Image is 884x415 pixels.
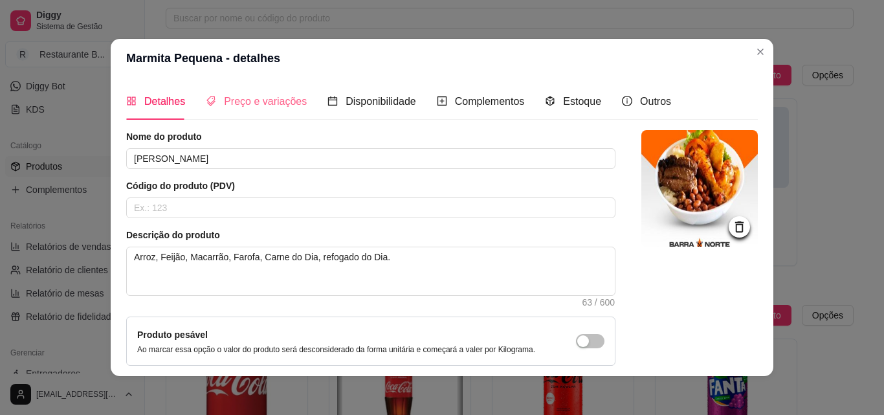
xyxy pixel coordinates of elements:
[206,96,216,106] span: tags
[545,96,555,106] span: code-sandbox
[750,41,771,62] button: Close
[126,130,615,143] article: Nome do produto
[126,179,615,192] article: Código do produto (PDV)
[622,96,632,106] span: info-circle
[224,96,307,107] span: Preço e variações
[126,197,615,218] input: Ex.: 123
[455,96,525,107] span: Complementos
[144,96,185,107] span: Detalhes
[137,330,208,340] label: Produto pesável
[327,96,338,106] span: calendar
[137,344,535,355] p: Ao marcar essa opção o valor do produto será desconsiderado da forma unitária e começará a valer ...
[126,96,137,106] span: appstore
[126,148,615,169] input: Ex.: Hamburguer de costela
[641,130,758,247] img: logo da loja
[346,96,416,107] span: Disponibilidade
[563,96,601,107] span: Estoque
[437,96,447,106] span: plus-square
[111,39,773,78] header: Marmita Pequena - detalhes
[127,247,615,295] textarea: Arroz, Feijão, Macarrão, Farofa, Carne do Dia, refogado do Dia.
[640,96,671,107] span: Outros
[126,229,615,241] article: Descrição do produto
